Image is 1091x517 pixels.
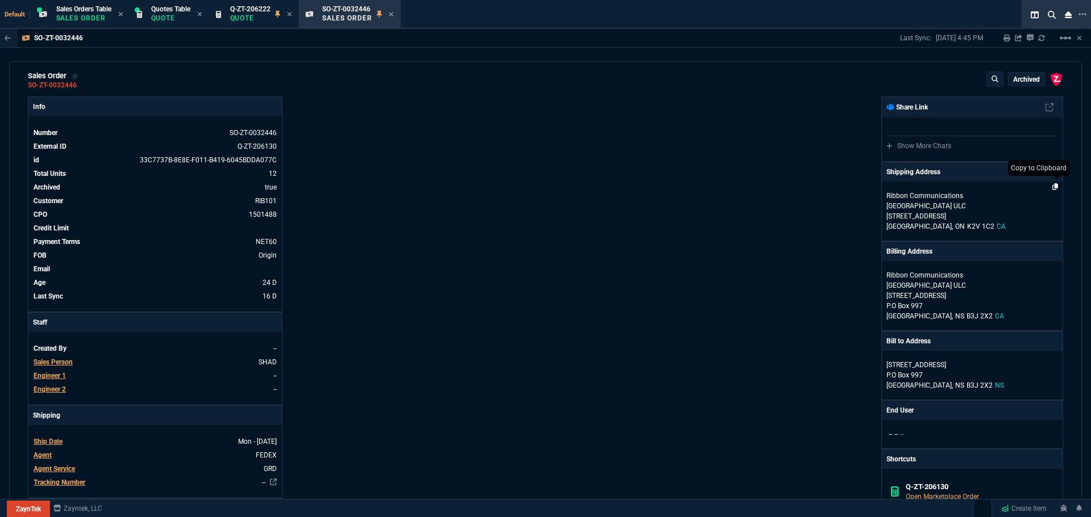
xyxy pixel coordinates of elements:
[995,312,1004,320] span: CA
[33,277,277,288] tr: 9/2/25 => 7:00 PM
[886,142,951,150] a: Show More Chats
[886,291,1058,301] p: [STREET_ADDRESS]
[273,385,277,393] span: --
[906,491,1054,502] p: Open Marketplace Order
[955,222,965,230] span: ON
[50,503,106,514] a: msbcCompanyName
[255,197,277,205] a: RIB101
[1060,8,1076,22] nx-icon: Close Workbench
[886,381,953,389] span: [GEOGRAPHIC_DATA],
[997,222,1006,230] span: CA
[259,358,277,366] span: SHAD
[230,14,270,23] p: Quote
[886,405,914,415] p: End User
[34,279,45,287] span: Age
[33,168,277,179] tr: undefined
[886,211,1058,221] p: [STREET_ADDRESS]
[955,312,964,320] span: NS
[33,141,277,152] tr: See Marketplace Order
[273,372,277,380] span: --
[197,10,202,19] nx-icon: Close Tab
[894,430,898,438] span: --
[34,142,66,150] span: External ID
[151,5,190,13] span: Quotes Table
[886,222,953,230] span: [GEOGRAPHIC_DATA],
[1026,8,1043,22] nx-icon: Split Panels
[34,183,60,191] span: Archived
[33,436,277,447] tr: undefined
[33,356,277,368] tr: undefined
[886,360,1058,370] p: [STREET_ADDRESS]
[33,154,277,166] tr: See Marketplace Order
[56,5,111,13] span: Sales Orders Table
[886,246,932,257] p: Billing Address
[33,182,277,193] tr: undefined
[34,33,83,43] p: SO-ZT-0032446
[936,33,983,43] p: [DATE] 4:45 PM
[238,438,277,445] span: 2025-09-08T00:00:00.000Z
[256,451,277,459] span: FEDEX
[886,336,931,346] p: Bill to Address
[34,438,63,445] span: Ship Date
[1077,33,1082,43] a: Hide Workbench
[997,500,1051,517] a: Create Item
[56,14,111,23] p: Sales Order
[273,344,277,352] span: --
[33,250,277,261] tr: undefined
[34,251,47,259] span: FOB
[287,10,292,19] nx-icon: Close Tab
[34,170,66,178] span: Total Units
[151,14,190,23] p: Quote
[34,224,69,232] span: Credit Limit
[34,344,66,352] span: Created By
[256,238,277,246] span: NET60
[263,279,277,287] span: 9/2/25 => 7:00 PM
[389,10,394,19] nx-icon: Close Tab
[882,449,1063,469] p: Shortcuts
[1078,9,1086,20] nx-icon: Open New Tab
[230,129,277,137] span: See Marketplace Order
[28,85,77,86] a: SO-ZT-0032446
[33,236,277,247] tr: undefined
[33,449,277,461] tr: undefined
[967,381,993,389] span: B3J 2X2
[34,238,80,246] span: Payment Terms
[322,5,370,13] span: SO-ZT-0032446
[33,463,277,474] tr: undefined
[269,170,277,178] span: 12
[33,477,277,488] tr: undefined
[1059,31,1072,45] mat-icon: Example home icon
[34,265,50,273] span: Email
[967,312,993,320] span: B3J 2X2
[264,465,277,473] span: GRD
[955,381,964,389] span: NS
[886,191,996,211] p: Ribbon Communications [GEOGRAPHIC_DATA] ULC
[265,183,277,191] span: true
[886,301,1058,311] p: P.O Box 997
[33,127,277,138] tr: See Marketplace Order
[34,211,47,218] span: CPO
[5,11,30,18] span: Default
[886,167,940,177] p: Shipping Address
[28,313,282,332] p: Staff
[230,5,270,13] span: Q-ZT-206222
[322,14,372,23] p: Sales Order
[886,102,928,112] p: Share Link
[5,34,11,42] nx-icon: Back to Table
[71,72,79,81] div: Add to Watchlist
[249,211,277,218] a: 1501488
[275,224,277,232] span: undefined
[34,197,63,205] span: Customer
[28,72,79,81] div: sales order
[34,129,57,137] span: Number
[886,370,1058,380] p: P.O Box 997
[238,142,277,150] a: See Marketplace Order
[906,482,1054,491] h6: Q-ZT-206130
[900,430,903,438] span: --
[34,156,39,164] span: id
[259,251,277,259] span: Origin
[33,195,277,207] tr: undefined
[889,430,892,438] span: --
[140,156,277,164] span: See Marketplace Order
